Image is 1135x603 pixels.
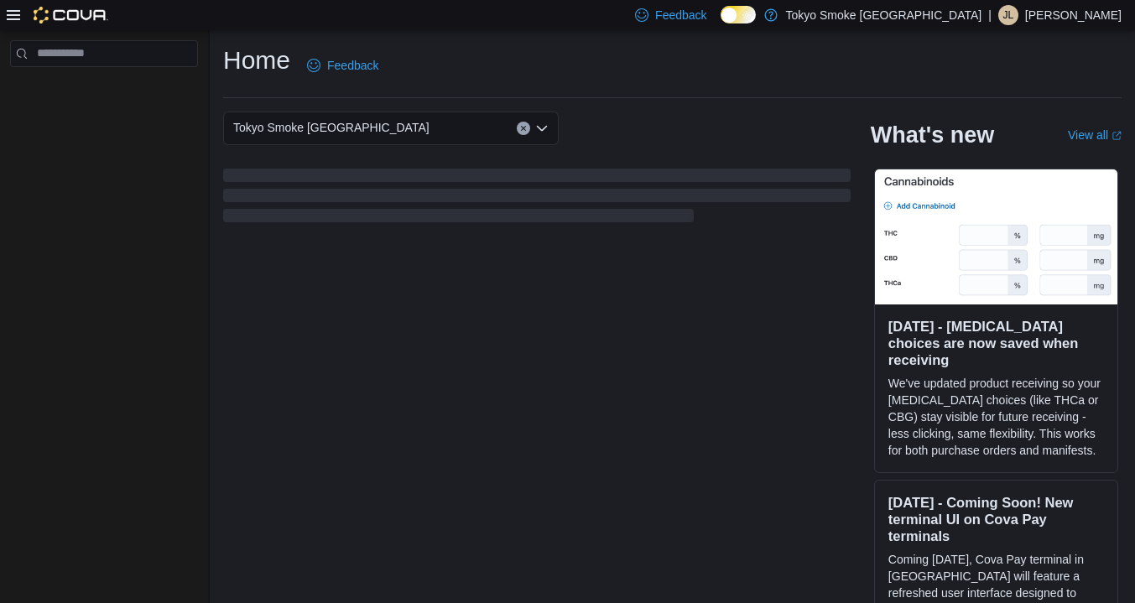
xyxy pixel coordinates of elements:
[34,7,108,23] img: Cova
[1068,128,1122,142] a: View allExternal link
[998,5,1018,25] div: Jennifer Lamont
[1025,5,1122,25] p: [PERSON_NAME]
[233,117,430,138] span: Tokyo Smoke [GEOGRAPHIC_DATA]
[988,5,992,25] p: |
[223,44,290,77] h1: Home
[888,318,1104,368] h3: [DATE] - [MEDICAL_DATA] choices are now saved when receiving
[517,122,530,135] button: Clear input
[721,6,756,23] input: Dark Mode
[327,57,378,74] span: Feedback
[655,7,706,23] span: Feedback
[300,49,385,82] a: Feedback
[1112,131,1122,141] svg: External link
[535,122,549,135] button: Open list of options
[10,70,198,111] nav: Complex example
[721,23,721,24] span: Dark Mode
[871,122,994,148] h2: What's new
[888,494,1104,544] h3: [DATE] - Coming Soon! New terminal UI on Cova Pay terminals
[223,172,851,226] span: Loading
[786,5,982,25] p: Tokyo Smoke [GEOGRAPHIC_DATA]
[888,375,1104,459] p: We've updated product receiving so your [MEDICAL_DATA] choices (like THCa or CBG) stay visible fo...
[1003,5,1014,25] span: JL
